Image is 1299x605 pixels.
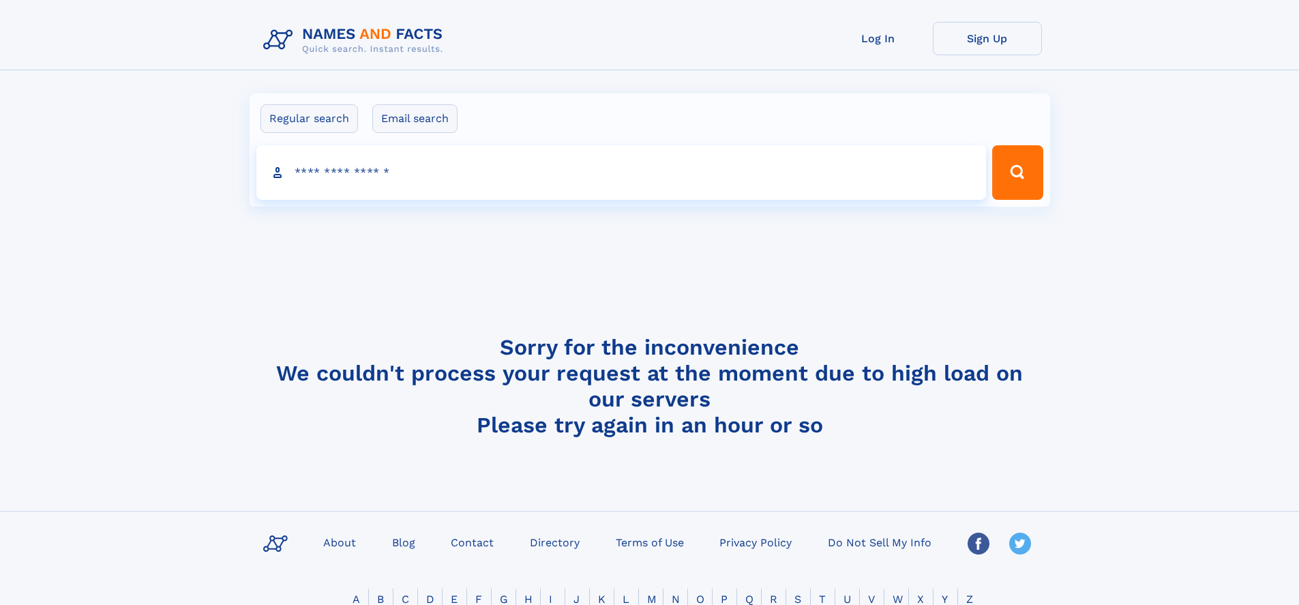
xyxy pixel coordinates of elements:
button: Search Button [992,145,1043,200]
h4: Sorry for the inconvenience We couldn't process your request at the moment due to high load on ou... [258,334,1042,438]
a: Contact [445,532,499,552]
label: Regular search [260,104,358,133]
a: Directory [524,532,585,552]
a: Do Not Sell My Info [822,532,937,552]
img: Twitter [1009,533,1031,555]
a: About [318,532,361,552]
img: Facebook [968,533,989,555]
a: Blog [387,532,421,552]
a: Terms of Use [610,532,689,552]
label: Email search [372,104,458,133]
a: Log In [824,22,933,55]
a: Sign Up [933,22,1042,55]
a: Privacy Policy [714,532,797,552]
input: search input [256,145,987,200]
img: Logo Names and Facts [258,22,454,59]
